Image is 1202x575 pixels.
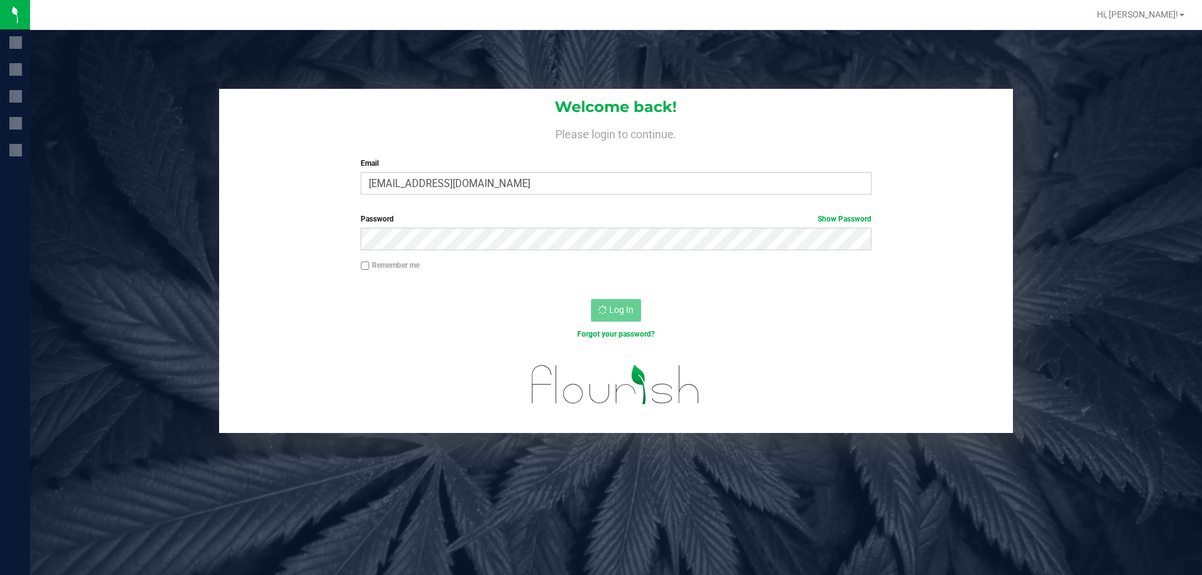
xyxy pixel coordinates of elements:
[516,353,715,417] img: flourish_logo.svg
[609,305,634,315] span: Log In
[818,215,871,223] a: Show Password
[361,215,394,223] span: Password
[591,299,641,322] button: Log In
[361,260,419,271] label: Remember me
[219,99,1013,115] h1: Welcome back!
[361,158,871,169] label: Email
[577,330,655,338] a: Forgot your password?
[1097,9,1178,19] span: Hi, [PERSON_NAME]!
[219,125,1013,140] h4: Please login to continue.
[361,262,369,270] input: Remember me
